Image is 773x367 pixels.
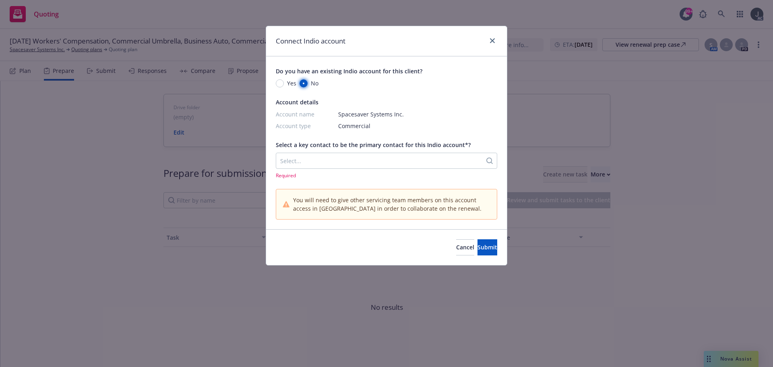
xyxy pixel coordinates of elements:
span: Spacesaver Systems Inc. [338,110,404,118]
span: Commercial [338,122,370,130]
a: close [488,36,497,46]
input: Yes [276,79,284,87]
button: Cancel [456,239,474,255]
button: Submit [477,239,497,255]
span: Select a key contact to be the primary contact for this Indio account*? [276,141,471,149]
h1: Connect Indio account [276,36,345,46]
span: Account type [276,122,330,130]
span: Cancel [456,243,474,251]
input: No [300,79,308,87]
span: No [311,79,318,87]
span: You will need to give other servicing team members on this account access in [GEOGRAPHIC_DATA] in... [293,196,490,213]
span: Account details [276,98,318,106]
span: Submit [477,243,497,251]
span: Account name [276,110,330,118]
span: Yes [287,79,296,87]
span: Required [276,172,497,179]
span: Do you have an existing Indio account for this client? [276,67,422,75]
